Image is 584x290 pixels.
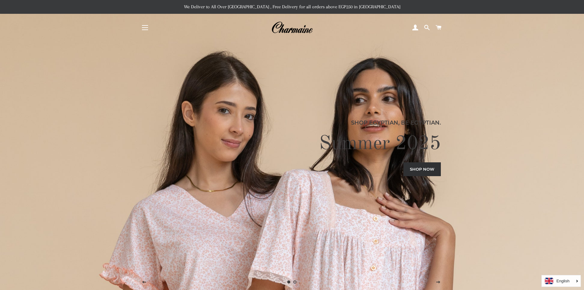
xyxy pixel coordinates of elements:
img: Charmaine Egypt [271,21,313,34]
p: Shop Egyptian, Be Egyptian. [143,118,441,127]
a: English [545,278,578,284]
button: Previous slide [136,275,152,290]
a: Load slide 2 [292,279,298,285]
a: Shop now [403,162,441,176]
h2: Summer 2025 [143,132,441,156]
i: English [556,279,570,283]
button: Next slide [430,275,446,290]
a: Slide 1, current [286,279,292,285]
